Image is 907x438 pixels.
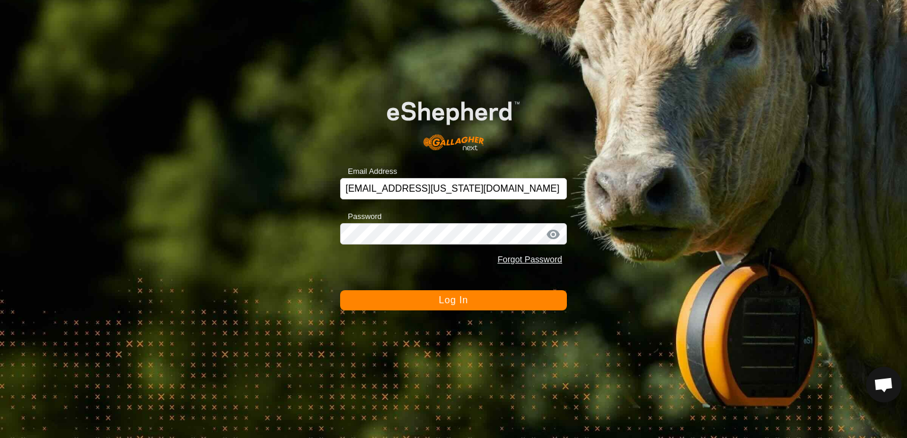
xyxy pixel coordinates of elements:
label: Email Address [340,166,397,177]
input: Email Address [340,178,567,199]
span: Log In [439,295,468,305]
label: Password [340,211,382,223]
button: Log In [340,290,567,310]
img: E-shepherd Logo [363,82,544,160]
div: Open chat [866,367,902,402]
a: Forgot Password [497,255,562,264]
